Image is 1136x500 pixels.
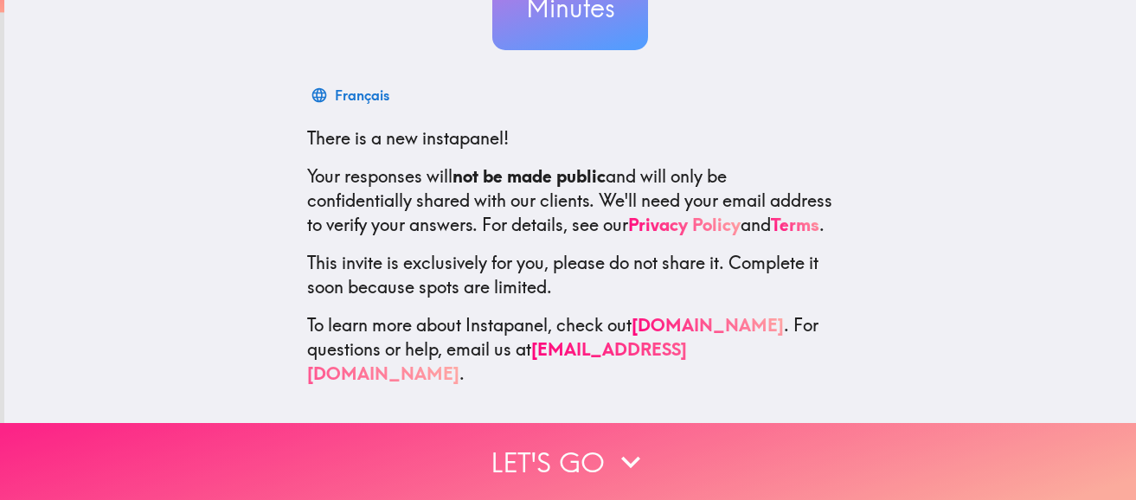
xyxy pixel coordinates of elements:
[307,338,687,384] a: [EMAIL_ADDRESS][DOMAIN_NAME]
[632,314,784,336] a: [DOMAIN_NAME]
[307,164,833,237] p: Your responses will and will only be confidentially shared with our clients. We'll need your emai...
[628,214,741,235] a: Privacy Policy
[771,214,819,235] a: Terms
[307,313,833,386] p: To learn more about Instapanel, check out . For questions or help, email us at .
[307,251,833,299] p: This invite is exclusively for you, please do not share it. Complete it soon because spots are li...
[307,127,509,149] span: There is a new instapanel!
[335,83,389,107] div: Français
[307,78,396,112] button: Français
[452,165,606,187] b: not be made public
